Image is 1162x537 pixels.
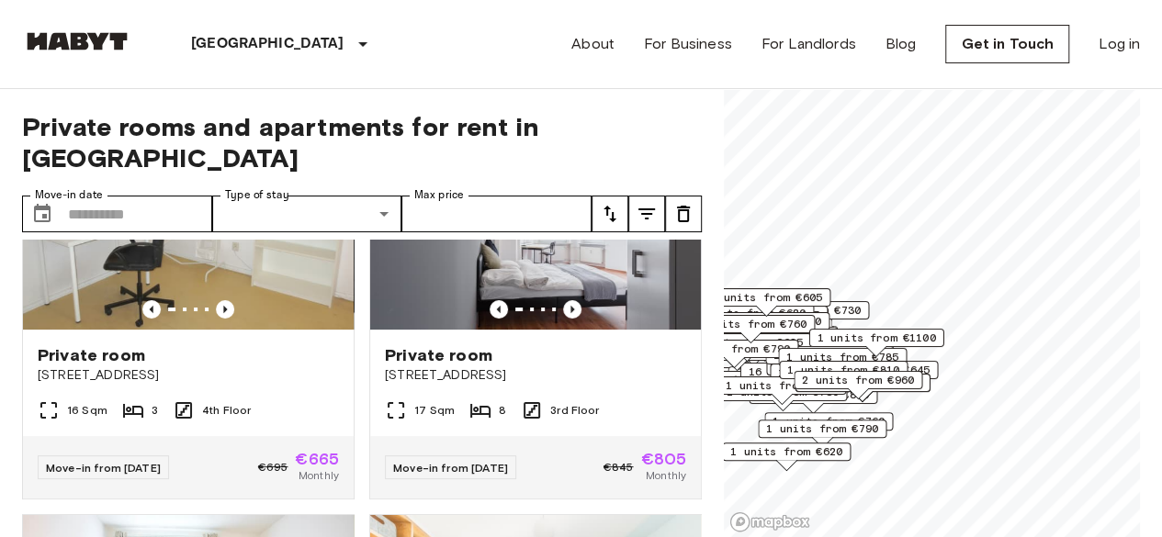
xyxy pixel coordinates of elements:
[758,420,886,448] div: Map marker
[787,362,899,378] span: 1 units from €810
[414,402,455,419] span: 17 Sqm
[202,402,251,419] span: 4th Floor
[818,330,936,346] span: 1 units from €1100
[191,33,344,55] p: [GEOGRAPHIC_DATA]
[414,187,464,203] label: Max price
[717,376,846,405] div: Map marker
[38,344,145,366] span: Private room
[686,315,815,343] div: Map marker
[152,402,158,419] span: 3
[678,341,790,357] span: 1 units from €790
[385,366,686,385] span: [STREET_ADDRESS]
[809,329,944,357] div: Map marker
[795,374,931,402] div: Map marker
[786,349,898,365] span: 1 units from €785
[1099,33,1140,55] a: Log in
[644,33,732,55] a: For Business
[670,340,798,368] div: Map marker
[628,196,665,232] button: tune
[646,467,686,484] span: Monthly
[46,461,161,475] span: Move-in from [DATE]
[571,33,615,55] a: About
[592,196,628,232] button: tune
[299,467,339,484] span: Monthly
[225,187,289,203] label: Type of stay
[142,300,161,319] button: Previous image
[490,300,508,319] button: Previous image
[694,316,807,332] span: 1 units from €760
[393,461,508,475] span: Move-in from [DATE]
[550,402,599,419] span: 3rd Floor
[22,108,355,499] a: Marketing picture of unit DE-01-031-02MPrevious imagePrevious imagePrivate room[STREET_ADDRESS]16...
[499,402,506,419] span: 8
[22,32,132,50] img: Habyt
[22,111,702,173] span: Private rooms and apartments for rent in [GEOGRAPHIC_DATA]
[665,196,702,232] button: tune
[216,300,234,319] button: Previous image
[729,511,810,532] a: Mapbox logo
[762,33,856,55] a: For Landlords
[730,443,842,460] span: 1 units from €620
[773,413,885,430] span: 1 units from €760
[945,25,1069,63] a: Get in Touch
[258,459,288,475] span: €695
[802,372,914,388] span: 2 units from €960
[726,377,838,394] span: 1 units from €725
[766,420,878,437] span: 1 units from €790
[678,372,790,388] span: 1 units from €875
[778,348,907,376] div: Map marker
[710,289,822,306] span: 4 units from €605
[818,362,930,378] span: 5 units from €645
[67,402,107,419] span: 16 Sqm
[749,364,867,380] span: 16 units from €650
[38,366,339,385] span: [STREET_ADDRESS]
[722,442,851,471] div: Map marker
[563,300,581,319] button: Previous image
[35,187,103,203] label: Move-in date
[604,459,634,475] span: €845
[749,302,861,319] span: 1 units from €730
[670,371,798,399] div: Map marker
[24,196,61,232] button: Choose date
[779,361,908,389] div: Map marker
[385,344,492,366] span: Private room
[640,451,686,467] span: €805
[295,451,339,467] span: €665
[764,412,893,441] div: Map marker
[369,108,702,499] a: Marketing picture of unit DE-01-047-05HPrevious imagePrevious imagePrivate room[STREET_ADDRESS]17...
[886,33,917,55] a: Blog
[702,288,830,317] div: Map marker
[709,313,821,330] span: 1 units from €620
[794,371,922,399] div: Map marker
